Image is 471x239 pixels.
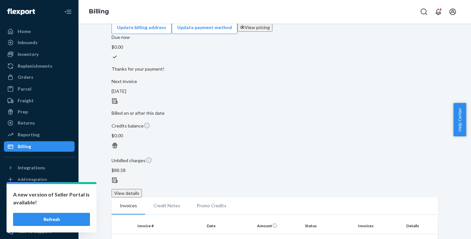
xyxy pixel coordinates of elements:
li: Invoices [112,197,145,214]
a: Home [4,26,75,37]
div: Inbounds [18,39,38,46]
button: Update billing address [112,21,172,34]
div: Reporting [18,131,40,138]
li: Promo Credits [188,197,235,214]
a: Prep [4,107,75,117]
div: Freight [18,97,34,104]
li: Credit Notes [145,197,188,214]
div: Billing [18,143,31,150]
th: Date [156,218,218,234]
p: $88.58 [112,167,438,174]
div: Returns [18,120,35,126]
p: A new version of Seller Portal is available! [13,191,90,206]
a: Replenishments [4,61,75,71]
button: Open Search Box [417,5,430,18]
a: Inventory [4,49,75,60]
button: View details [112,189,142,197]
a: Returns [4,118,75,128]
a: Inbounds [4,37,75,48]
th: Invoice # [112,218,156,234]
span: $0.00 [112,133,123,138]
p: [DATE] [112,88,438,94]
p: Credits balance [112,122,438,129]
th: Amount [218,218,280,234]
p: Due now [112,34,438,41]
a: Billing [89,8,109,15]
button: Fast Tags [4,192,75,202]
th: Details [390,218,438,234]
a: Freight [4,95,75,106]
a: Billing [4,141,75,152]
a: Add Fast Tag [4,205,75,213]
p: $0.00 [112,44,438,50]
a: Reporting [4,129,75,140]
button: View pricing [237,23,272,32]
a: Add Integration [4,176,75,183]
div: Inventory [18,51,39,58]
a: Orders [4,72,75,82]
button: Help Center [453,103,466,136]
a: Settings [4,215,75,226]
button: Open notifications [432,5,445,18]
button: Refresh [13,213,90,226]
p: Thanks for your payment! [112,66,438,72]
img: Flexport logo [7,9,35,15]
button: Close Navigation [61,5,75,18]
div: Parcel [18,86,31,92]
div: Integrations [18,164,45,171]
ol: breadcrumbs [84,2,114,21]
div: Home [18,28,31,35]
button: Integrations [4,162,75,173]
p: Unbilled charges [112,157,438,164]
a: Parcel [4,84,75,94]
th: Invoices [342,218,390,234]
button: Update payment method [172,21,237,34]
p: Next invoice [112,78,438,85]
a: Talk to Support [4,226,75,237]
div: Orders [18,74,33,80]
p: Billed on or after this date [112,110,438,116]
div: Replenishments [18,63,52,69]
div: Add Integration [18,177,47,182]
th: Status [280,218,342,234]
button: Open account menu [446,5,459,18]
div: Prep [18,109,28,115]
